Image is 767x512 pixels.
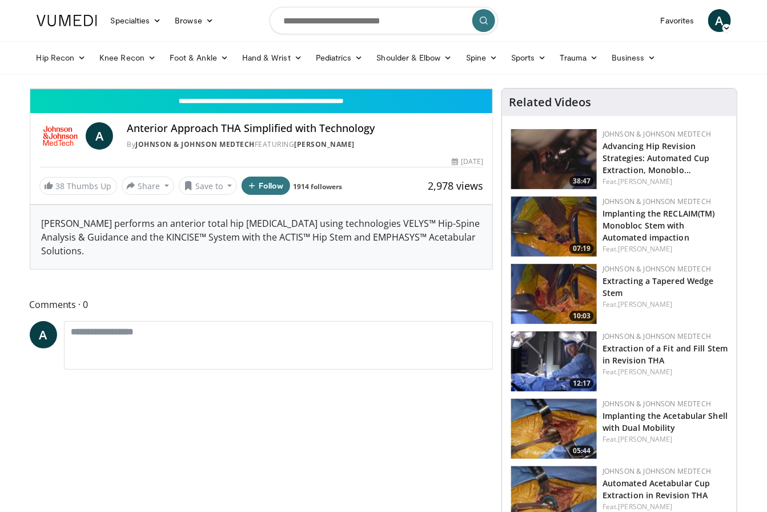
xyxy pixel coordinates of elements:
a: A [30,321,57,349]
button: Share [122,177,175,195]
a: Foot & Ankle [163,46,235,69]
a: Browse [168,9,220,32]
a: Johnson & Johnson MedTech [603,331,711,341]
a: [PERSON_NAME] [619,244,673,254]
a: A [708,9,731,32]
a: 38 Thumbs Up [39,177,117,195]
h4: Related Videos [509,95,591,109]
span: 12:17 [569,378,594,389]
div: Feat. [603,177,728,187]
img: VuMedi Logo [37,15,97,26]
a: Johnson & Johnson MedTech [603,399,711,409]
span: 05:44 [569,446,594,456]
div: Feat. [603,502,728,512]
a: 05:44 [511,399,597,459]
a: Pediatrics [309,46,370,69]
a: Business [605,46,663,69]
a: Implanting the Acetabular Shell with Dual Mobility [603,410,728,433]
img: ffc33e66-92ed-4f11-95c4-0a160745ec3c.150x105_q85_crop-smart_upscale.jpg [511,197,597,257]
a: [PERSON_NAME] [619,177,673,186]
a: Specialties [104,9,168,32]
img: 9f1a5b5d-2ba5-4c40-8e0c-30b4b8951080.150x105_q85_crop-smart_upscale.jpg [511,129,597,189]
img: 0b84e8e2-d493-4aee-915d-8b4f424ca292.150x105_q85_crop-smart_upscale.jpg [511,264,597,324]
a: 07:19 [511,197,597,257]
span: 38:47 [569,176,594,186]
a: Hip Recon [30,46,93,69]
a: 38:47 [511,129,597,189]
a: Extraction of a Fit and Fill Stem in Revision THA [603,343,728,366]
div: By FEATURING [127,139,483,150]
h4: Anterior Approach THA Simplified with Technology [127,122,483,135]
a: Johnson & Johnson MedTech [603,264,711,274]
a: [PERSON_NAME] [619,367,673,377]
span: 2,978 views [428,179,483,193]
button: Follow [242,177,291,195]
span: 10:03 [569,311,594,321]
a: 1914 followers [293,182,342,191]
span: Comments 0 [30,297,493,312]
video-js: Video Player [30,89,493,89]
div: Feat. [603,434,728,445]
input: Search topics, interventions [270,7,498,34]
a: Favorites [654,9,701,32]
div: [PERSON_NAME] performs an anterior total hip [MEDICAL_DATA] using technologies VELYS™ Hip-Spine A... [30,205,493,269]
a: 10:03 [511,264,597,324]
a: [PERSON_NAME] [294,139,355,149]
div: Feat. [603,299,728,310]
div: Feat. [603,367,728,377]
a: Johnson & Johnson MedTech [603,197,711,206]
a: A [86,122,113,150]
div: Feat. [603,244,728,254]
img: 82aed312-2a25-4631-ae62-904ce62d2708.150x105_q85_crop-smart_upscale.jpg [511,331,597,391]
a: Hand & Wrist [235,46,309,69]
img: Johnson & Johnson MedTech [39,122,82,150]
a: Sports [504,46,553,69]
a: Knee Recon [93,46,163,69]
img: 9c1ab193-c641-4637-bd4d-10334871fca9.150x105_q85_crop-smart_upscale.jpg [511,399,597,459]
a: 12:17 [511,331,597,391]
a: Automated Acetabular Cup Extraction in Revision THA [603,478,710,501]
a: [PERSON_NAME] [619,299,673,309]
a: [PERSON_NAME] [619,502,673,511]
span: 38 [56,181,65,191]
div: [DATE] [452,157,483,167]
span: 07:19 [569,243,594,254]
a: Advancing Hip Revision Strategies: Automated Cup Extraction, Monoblo… [603,141,710,175]
a: Johnson & Johnson MedTech [603,466,711,476]
a: Trauma [553,46,605,69]
a: [PERSON_NAME] [619,434,673,444]
a: Johnson & Johnson MedTech [603,129,711,139]
button: Save to [179,177,237,195]
a: Extracting a Tapered Wedge Stem [603,275,714,298]
a: Spine [459,46,504,69]
a: Shoulder & Elbow [370,46,459,69]
a: Implanting the RECLAIM(TM) Monobloc Stem with Automated impaction [603,208,715,243]
a: Johnson & Johnson MedTech [135,139,255,149]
